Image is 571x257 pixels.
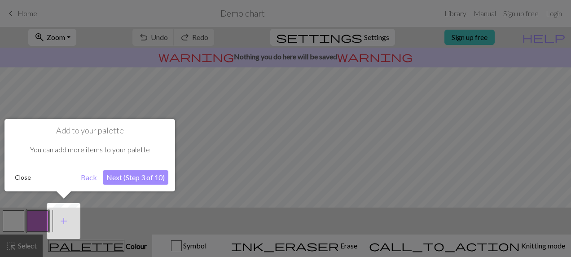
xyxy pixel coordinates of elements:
[103,170,168,185] button: Next (Step 3 of 10)
[11,136,168,164] div: You can add more items to your palette
[11,171,35,184] button: Close
[11,126,168,136] h1: Add to your palette
[4,119,175,191] div: Add to your palette
[77,170,101,185] button: Back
